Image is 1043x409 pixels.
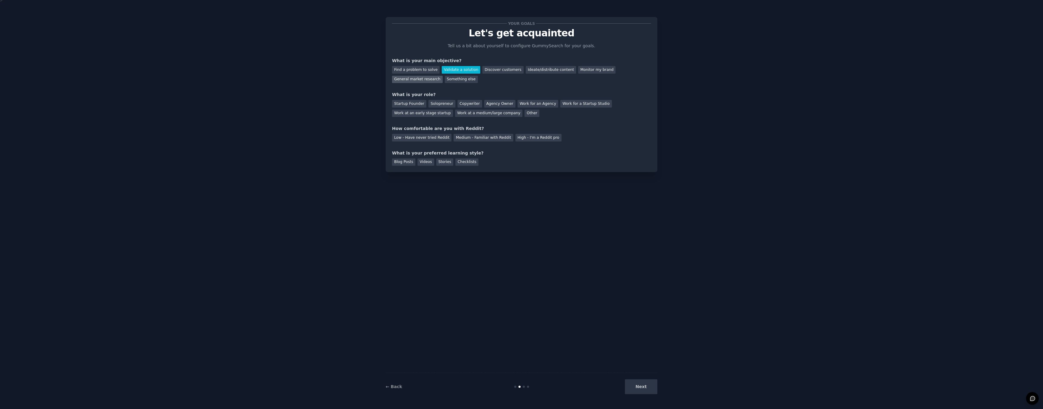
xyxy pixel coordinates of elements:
p: Let's get acquainted [392,28,651,38]
div: Work at an early stage startup [392,110,453,117]
div: Checklists [455,158,478,166]
div: Work for an Agency [518,100,558,108]
div: Ideate/distribute content [526,66,576,74]
div: What is your preferred learning style? [392,150,651,156]
div: Something else [445,76,478,83]
div: Medium - Familiar with Reddit [454,134,513,141]
div: How comfortable are you with Reddit? [392,125,651,132]
span: Your goals [507,20,536,27]
div: Validate a solution [442,66,480,74]
div: Work at a medium/large company [455,110,522,117]
div: Work for a Startup Studio [560,100,612,108]
div: Solopreneur [428,100,455,108]
div: Discover customers [482,66,523,74]
div: What is your role? [392,91,651,98]
div: Startup Founder [392,100,426,108]
div: Blog Posts [392,158,415,166]
div: Other [525,110,539,117]
a: ← Back [386,384,402,389]
div: Find a problem to solve [392,66,440,74]
div: Low - Have never tried Reddit [392,134,451,141]
div: Agency Owner [484,100,515,108]
div: Videos [418,158,434,166]
div: Monitor my brand [578,66,615,74]
div: Stories [436,158,453,166]
div: General market research [392,76,443,83]
p: Tell us a bit about yourself to configure GummySearch for your goals. [445,43,598,49]
div: What is your main objective? [392,58,651,64]
div: Copywriter [458,100,482,108]
div: High - I'm a Reddit pro [515,134,562,141]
